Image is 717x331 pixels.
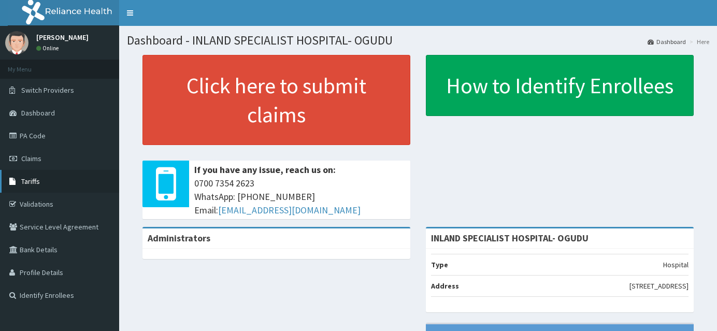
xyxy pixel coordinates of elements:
[663,260,689,270] p: Hospital
[687,37,709,46] li: Here
[648,37,686,46] a: Dashboard
[426,55,694,116] a: How to Identify Enrollees
[194,177,405,217] span: 0700 7354 2623 WhatsApp: [PHONE_NUMBER] Email:
[148,232,210,244] b: Administrators
[21,108,55,118] span: Dashboard
[21,85,74,95] span: Switch Providers
[194,164,336,176] b: If you have any issue, reach us on:
[21,154,41,163] span: Claims
[431,281,459,291] b: Address
[431,260,448,269] b: Type
[218,204,361,216] a: [EMAIL_ADDRESS][DOMAIN_NAME]
[5,31,28,54] img: User Image
[127,34,709,47] h1: Dashboard - INLAND SPECIALIST HOSPITAL- OGUDU
[36,45,61,52] a: Online
[431,232,589,244] strong: INLAND SPECIALIST HOSPITAL- OGUDU
[629,281,689,291] p: [STREET_ADDRESS]
[21,177,40,186] span: Tariffs
[142,55,410,145] a: Click here to submit claims
[36,34,89,41] p: [PERSON_NAME]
